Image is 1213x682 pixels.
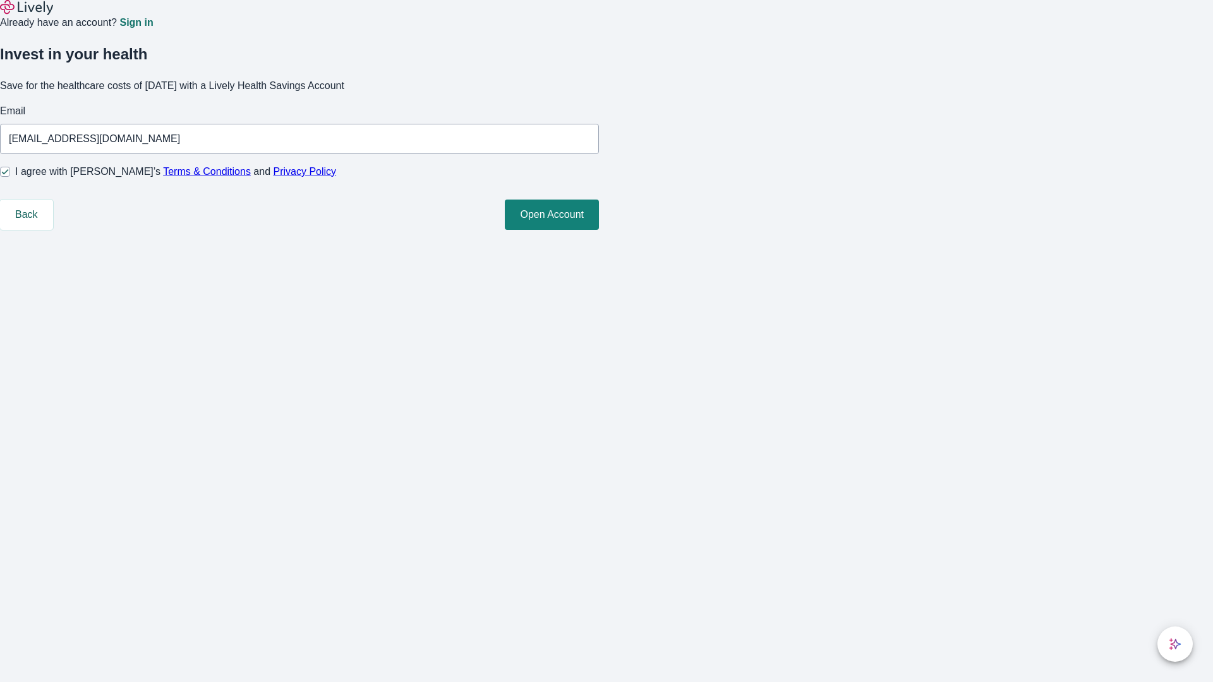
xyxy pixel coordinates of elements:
button: Open Account [505,200,599,230]
a: Terms & Conditions [163,166,251,177]
span: I agree with [PERSON_NAME]’s and [15,164,336,179]
svg: Lively AI Assistant [1169,638,1181,650]
a: Sign in [119,18,153,28]
button: chat [1157,626,1193,662]
a: Privacy Policy [274,166,337,177]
